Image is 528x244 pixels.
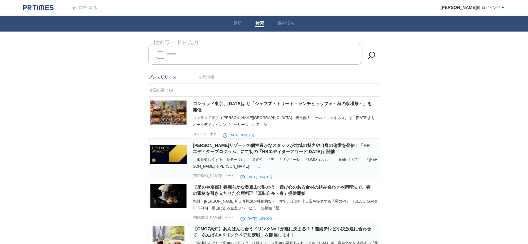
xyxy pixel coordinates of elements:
a: 企業情報 [198,75,214,79]
img: logo.png [23,5,54,11]
a: [PERSON_NAME]リゾートの個性豊かなスタッフが地域の魅力や自身の偏愛を発信！「HRエディタープログラム」にて初の「HRエディターアワード[DATE]」開催 [193,143,370,154]
time: [DATE] 15時30分 [240,175,272,179]
a: TOPへ戻る [63,6,97,10]
span: [PERSON_NAME] [440,5,477,10]
a: [PERSON_NAME]様 ログイン中 ▼ [440,6,505,10]
div: 検索結果（19） [148,84,380,97]
a: 最新 [233,21,242,27]
time: [DATE] 12時00分 [240,217,272,220]
label: 検索ワードを入力 [153,38,200,47]
img: 33064-1502-fe54c547fbe53052b2abaf7f002d5039-1920x1005.png [150,142,187,166]
div: コンラッド東京（[PERSON_NAME][GEOGRAPHIC_DATA]、総支配人 ニール・マッキネス）は、[DATE]よりオールデイダイニング「セリーズ」にて「シ… [193,114,379,128]
img: 33064-1408-99f24ad14b4205187116e11f00adc719-3900x2602.jpg [150,184,187,208]
time: [DATE] 10時00分 [223,133,255,137]
a: 【星のや京都】春麗らかな奥嵐山で味わう、遊び心のある食材の組み合わせや調理法で、春の素材を引き立たせた会席料理「真味自在・春」提供開始 [193,185,370,196]
a: 保存済み [278,21,295,27]
div: 先附 [PERSON_NAME]和え各施設が独創的なテーマで、圧倒的非日常を提供する「星のや」。[GEOGRAPHIC_DATA]・嵐山にある全室リバービュ ーの旅館「星… [193,198,379,212]
a: 【OMO7高知】あんぱんに合うドリンクNo.1が遂に決まる？！連続テレビ小説放送に合わせて「あんぱん×ドリンクペア決定戦」を開催します！ [193,226,371,238]
p: コンラッド東京 [193,132,217,136]
a: プレスリリース [148,75,176,79]
div: 「旅を楽しくする」をテーマに、「星のや」「界」「リゾナーレ」「OMO（おも）」「BEB（ベブ）」「[PERSON_NAME]（[PERSON_NAME]）」… [193,156,379,170]
a: 検索 [255,21,264,27]
p: [PERSON_NAME]リゾート [193,173,234,178]
a: コンラッド東京、[DATE]より「シェフズ・トリート・ランチビュッフェ～秋の収穫祭～」を開催 [193,101,372,112]
img: arrow.png [72,6,76,10]
img: 31000-208-d8858ce209db933f2b9359b012f4b13e-1755x1171.jpg [150,101,187,125]
p: [PERSON_NAME]リゾート [193,215,234,220]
